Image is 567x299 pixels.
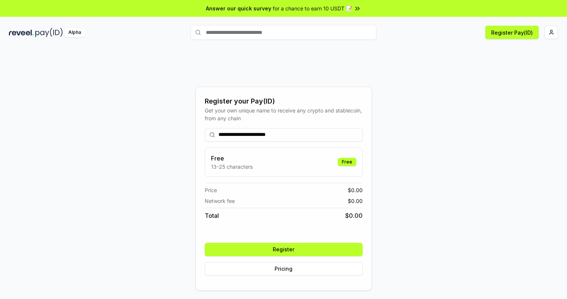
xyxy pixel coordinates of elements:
[211,154,253,163] h3: Free
[206,4,271,12] span: Answer our quick survey
[35,28,63,37] img: pay_id
[338,158,356,166] div: Free
[205,197,235,205] span: Network fee
[64,28,85,37] div: Alpha
[211,163,253,171] p: 13-25 characters
[205,243,363,256] button: Register
[205,96,363,106] div: Register your Pay(ID)
[9,28,34,37] img: reveel_dark
[345,211,363,220] span: $ 0.00
[273,4,352,12] span: for a chance to earn 10 USDT 📝
[205,106,363,122] div: Get your own unique name to receive any crypto and stablecoin, from any chain
[205,211,219,220] span: Total
[485,26,539,39] button: Register Pay(ID)
[348,186,363,194] span: $ 0.00
[205,262,363,276] button: Pricing
[348,197,363,205] span: $ 0.00
[205,186,217,194] span: Price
